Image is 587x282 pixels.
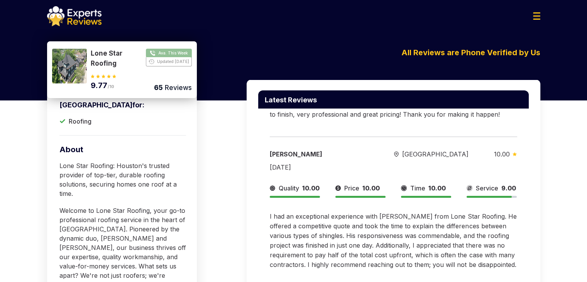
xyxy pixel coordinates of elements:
[344,183,359,193] span: Price
[475,183,498,193] span: Service
[270,212,516,268] span: I had an exceptional experience with [PERSON_NAME] from Lone Star Roofing. He offered a competiti...
[302,184,320,192] span: 10.00
[108,84,115,89] span: /10
[59,161,186,198] p: Lone Star Roofing: Houston's trusted provider of top-tier, durable roofing solutions, securing ho...
[533,12,540,20] img: Menu Icon
[428,184,445,192] span: 10.00
[270,163,291,172] div: [DATE]
[59,144,186,155] p: About
[394,151,399,157] img: slider icon
[279,183,299,193] span: Quality
[270,183,276,193] img: slider icon
[264,97,316,104] p: Latest Reviews
[163,83,192,92] span: Reviews
[154,83,163,92] span: 65
[91,81,108,90] span: 9.77
[47,6,101,26] img: logo
[467,183,472,193] img: slider icon
[362,184,380,192] span: 10.00
[494,150,509,158] span: 10.00
[47,41,148,53] p: Lone Star Roofing
[402,149,468,159] span: [GEOGRAPHIC_DATA]
[59,89,186,110] p: Provide Services in [GEOGRAPHIC_DATA] for:
[335,183,341,193] img: slider icon
[69,117,91,126] p: Roofing
[401,47,540,58] p: All Reviews are Phone Verified by Us
[270,149,369,159] div: [PERSON_NAME]
[401,183,407,193] img: slider icon
[52,49,87,83] img: 175466279898754.jpeg
[410,183,425,193] span: Time
[513,152,517,156] img: slider icon
[501,184,516,192] span: 9.00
